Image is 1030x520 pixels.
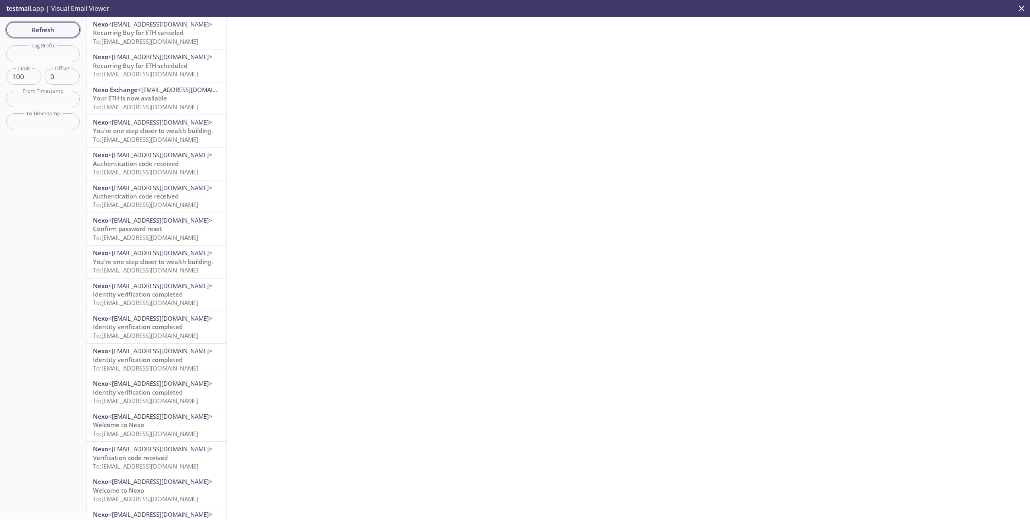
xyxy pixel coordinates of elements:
[87,180,226,213] div: Nexo<[EMAIL_ADDRESS][DOMAIN_NAME]>Authentication code receivedTo:[EMAIL_ADDRESS][DOMAIN_NAME]
[93,266,198,274] span: To: [EMAIL_ADDRESS][DOMAIN_NAME]
[93,103,198,111] span: To: [EMAIL_ADDRESS][DOMAIN_NAME]
[93,397,198,405] span: To: [EMAIL_ADDRESS][DOMAIN_NAME]
[87,344,226,376] div: Nexo<[EMAIL_ADDRESS][DOMAIN_NAME]>Identity verification completedTo:[EMAIL_ADDRESS][DOMAIN_NAME]
[93,282,108,290] span: Nexo
[108,412,212,420] span: <[EMAIL_ADDRESS][DOMAIN_NAME]>
[93,94,167,102] span: Your ETH is now available
[93,299,198,307] span: To: [EMAIL_ADDRESS][DOMAIN_NAME]
[93,249,108,257] span: Nexo
[93,290,183,298] span: Identity verification completed
[108,216,212,224] span: <[EMAIL_ADDRESS][DOMAIN_NAME]>
[93,462,198,470] span: To: [EMAIL_ADDRESS][DOMAIN_NAME]
[108,347,212,355] span: <[EMAIL_ADDRESS][DOMAIN_NAME]>
[93,151,108,159] span: Nexo
[93,412,108,420] span: Nexo
[93,216,108,224] span: Nexo
[87,49,226,82] div: Nexo<[EMAIL_ADDRESS][DOMAIN_NAME]>Recurring Buy for ETH scheduledTo:[EMAIL_ADDRESS][DOMAIN_NAME]
[87,246,226,278] div: Nexo<[EMAIL_ADDRESS][DOMAIN_NAME]>You’re one step closer to wealth building.To:[EMAIL_ADDRESS][DO...
[108,445,212,453] span: <[EMAIL_ADDRESS][DOMAIN_NAME]>
[87,409,226,441] div: Nexo<[EMAIL_ADDRESS][DOMAIN_NAME]>Welcome to NexoTo:[EMAIL_ADDRESS][DOMAIN_NAME]
[93,388,183,396] span: Identity verification completed
[108,510,212,518] span: <[EMAIL_ADDRESS][DOMAIN_NAME]>
[138,86,242,94] span: <[EMAIL_ADDRESS][DOMAIN_NAME]>
[93,477,108,485] span: Nexo
[93,184,108,192] span: Nexo
[93,430,198,438] span: To: [EMAIL_ADDRESS][DOMAIN_NAME]
[87,442,226,474] div: Nexo<[EMAIL_ADDRESS][DOMAIN_NAME]>Verification code receivedTo:[EMAIL_ADDRESS][DOMAIN_NAME]
[87,474,226,506] div: Nexo<[EMAIL_ADDRESS][DOMAIN_NAME]>Welcome to NexoTo:[EMAIL_ADDRESS][DOMAIN_NAME]
[93,160,179,168] span: Authentication code received
[87,311,226,343] div: Nexo<[EMAIL_ADDRESS][DOMAIN_NAME]>Identity verification completedTo:[EMAIL_ADDRESS][DOMAIN_NAME]
[108,282,212,290] span: <[EMAIL_ADDRESS][DOMAIN_NAME]>
[93,364,198,372] span: To: [EMAIL_ADDRESS][DOMAIN_NAME]
[87,115,226,147] div: Nexo<[EMAIL_ADDRESS][DOMAIN_NAME]>You’re one step closer to wealth building.To:[EMAIL_ADDRESS][DO...
[108,184,212,192] span: <[EMAIL_ADDRESS][DOMAIN_NAME]>
[93,86,138,94] span: Nexo Exchange
[13,25,73,35] span: Refresh
[93,233,198,242] span: To: [EMAIL_ADDRESS][DOMAIN_NAME]
[93,70,198,78] span: To: [EMAIL_ADDRESS][DOMAIN_NAME]
[93,356,183,364] span: Identity verification completed
[93,379,108,387] span: Nexo
[93,61,187,70] span: Recurring Buy for ETH scheduled
[93,225,162,233] span: Confirm password reset
[87,17,226,49] div: Nexo<[EMAIL_ADDRESS][DOMAIN_NAME]>Recurring Buy for ETH canceledTo:[EMAIL_ADDRESS][DOMAIN_NAME]
[93,314,108,322] span: Nexo
[93,510,108,518] span: Nexo
[93,495,198,503] span: To: [EMAIL_ADDRESS][DOMAIN_NAME]
[93,421,144,429] span: Welcome to Nexo
[87,147,226,180] div: Nexo<[EMAIL_ADDRESS][DOMAIN_NAME]>Authentication code receivedTo:[EMAIL_ADDRESS][DOMAIN_NAME]
[93,323,183,331] span: Identity verification completed
[93,29,183,37] span: Recurring Buy for ETH canceled
[108,20,212,28] span: <[EMAIL_ADDRESS][DOMAIN_NAME]>
[93,347,108,355] span: Nexo
[93,454,168,462] span: Verification code received
[108,477,212,485] span: <[EMAIL_ADDRESS][DOMAIN_NAME]>
[87,213,226,245] div: Nexo<[EMAIL_ADDRESS][DOMAIN_NAME]>Confirm password resetTo:[EMAIL_ADDRESS][DOMAIN_NAME]
[108,53,212,61] span: <[EMAIL_ADDRESS][DOMAIN_NAME]>
[93,201,198,209] span: To: [EMAIL_ADDRESS][DOMAIN_NAME]
[93,258,213,266] span: You’re one step closer to wealth building.
[108,118,212,126] span: <[EMAIL_ADDRESS][DOMAIN_NAME]>
[87,376,226,408] div: Nexo<[EMAIL_ADDRESS][DOMAIN_NAME]>Identity verification completedTo:[EMAIL_ADDRESS][DOMAIN_NAME]
[93,118,108,126] span: Nexo
[93,127,213,135] span: You’re one step closer to wealth building.
[87,82,226,115] div: Nexo Exchange<[EMAIL_ADDRESS][DOMAIN_NAME]>Your ETH is now availableTo:[EMAIL_ADDRESS][DOMAIN_NAME]
[108,151,212,159] span: <[EMAIL_ADDRESS][DOMAIN_NAME]>
[108,249,212,257] span: <[EMAIL_ADDRESS][DOMAIN_NAME]>
[93,486,144,494] span: Welcome to Nexo
[93,135,198,143] span: To: [EMAIL_ADDRESS][DOMAIN_NAME]
[93,20,108,28] span: Nexo
[93,37,198,45] span: To: [EMAIL_ADDRESS][DOMAIN_NAME]
[93,168,198,176] span: To: [EMAIL_ADDRESS][DOMAIN_NAME]
[87,278,226,311] div: Nexo<[EMAIL_ADDRESS][DOMAIN_NAME]>Identity verification completedTo:[EMAIL_ADDRESS][DOMAIN_NAME]
[6,22,80,37] button: Refresh
[93,332,198,340] span: To: [EMAIL_ADDRESS][DOMAIN_NAME]
[93,53,108,61] span: Nexo
[108,379,212,387] span: <[EMAIL_ADDRESS][DOMAIN_NAME]>
[6,4,31,13] span: testmail
[93,445,108,453] span: Nexo
[93,192,179,200] span: Authentication code received
[108,314,212,322] span: <[EMAIL_ADDRESS][DOMAIN_NAME]>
